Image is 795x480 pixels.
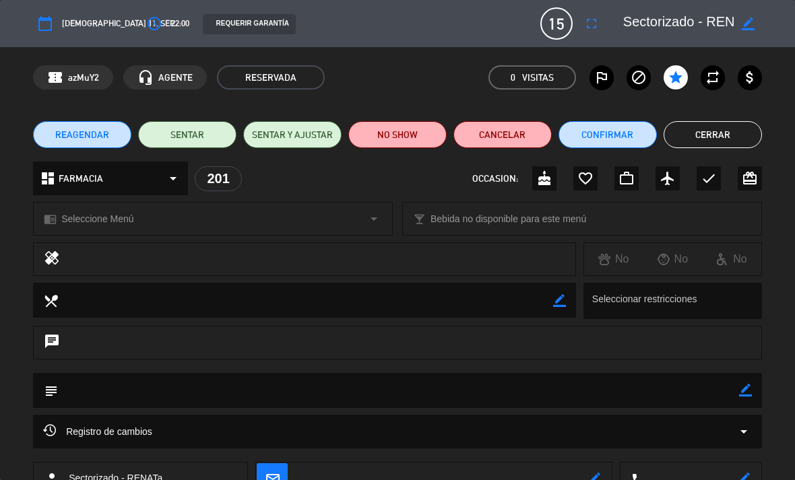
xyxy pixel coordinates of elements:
[47,69,63,85] span: confirmation_number
[43,423,152,440] span: Registro de cambios
[536,170,552,186] i: cake
[540,7,573,40] span: 15
[583,15,600,32] i: fullscreen
[742,69,758,85] i: attach_money
[553,294,566,307] i: border_color
[195,166,242,191] div: 201
[33,11,57,36] button: calendar_today
[243,121,342,148] button: SENTAR Y AJUSTAR
[44,213,57,226] i: chrome_reader_mode
[511,70,515,85] span: 0
[472,171,518,186] span: OCCASION:
[44,250,60,269] i: healing
[584,250,643,268] div: No
[618,170,635,186] i: work_outline
[559,121,657,148] button: Confirmar
[660,170,676,186] i: airplanemode_active
[701,170,717,186] i: check
[40,170,56,186] i: dashboard
[522,70,554,85] em: Visitas
[61,211,133,227] span: Seleccione Menú
[146,15,162,32] i: access_time
[55,128,109,142] span: REAGENDAR
[579,11,604,36] button: fullscreen
[742,18,755,30] i: border_color
[431,211,586,227] span: Bebida no disponible para este menú
[44,333,60,352] i: chat
[217,65,325,90] span: RESERVADA
[33,121,131,148] button: REAGENDAR
[68,70,99,85] span: azMuY2
[705,69,721,85] i: repeat
[43,383,58,398] i: subject
[742,170,758,186] i: card_giftcard
[664,121,762,148] button: Cerrar
[138,121,236,148] button: SENTAR
[739,384,752,397] i: border_color
[137,69,154,85] i: headset_mic
[142,11,166,36] button: access_time
[453,121,552,148] button: Cancelar
[158,70,193,85] span: AGENTE
[348,121,447,148] button: NO SHOW
[668,69,684,85] i: star
[736,423,752,440] i: arrow_drop_down
[203,14,296,34] div: REQUERIR GARANTÍA
[59,171,103,186] span: FARMACIA
[366,211,382,227] i: arrow_drop_down
[643,250,703,268] div: No
[171,16,189,30] span: 22:00
[702,250,761,268] div: No
[37,15,53,32] i: calendar_today
[62,16,176,30] span: [DEMOGRAPHIC_DATA] 11, sep.
[43,293,58,308] i: local_dining
[594,69,610,85] i: outlined_flag
[577,170,594,186] i: favorite_border
[165,170,181,186] i: arrow_drop_down
[631,69,647,85] i: block
[413,213,426,226] i: local_bar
